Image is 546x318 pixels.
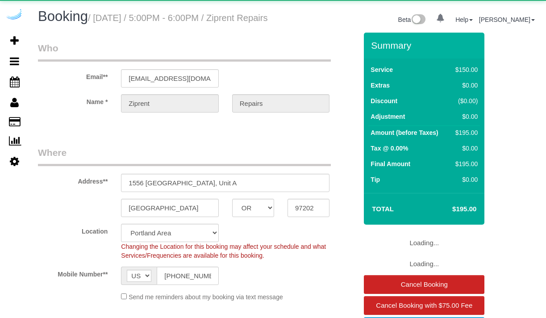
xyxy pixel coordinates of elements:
[364,275,484,294] a: Cancel Booking
[371,175,380,184] label: Tip
[452,112,478,121] div: $0.00
[411,14,425,26] img: New interface
[38,8,88,24] span: Booking
[425,205,476,213] h4: $195.00
[31,94,114,106] label: Name *
[371,81,390,90] label: Extras
[452,175,478,184] div: $0.00
[31,267,114,279] label: Mobile Number**
[121,94,218,113] input: First Name**
[452,81,478,90] div: $0.00
[452,159,478,168] div: $195.00
[376,301,472,309] span: Cancel Booking with $75.00 Fee
[371,159,410,168] label: Final Amount
[371,40,480,50] h3: Summary
[479,16,535,23] a: [PERSON_NAME]
[129,293,283,301] span: Send me reminders about my booking via text message
[398,16,426,23] a: Beta
[5,9,23,21] img: Automaid Logo
[371,65,393,74] label: Service
[372,205,394,213] strong: Total
[38,42,331,62] legend: Who
[38,146,331,166] legend: Where
[31,224,114,236] label: Location
[88,13,268,23] small: / [DATE] / 5:00PM - 6:00PM / Ziprent Repairs
[452,65,478,74] div: $150.00
[455,16,473,23] a: Help
[371,128,438,137] label: Amount (before Taxes)
[364,296,484,315] a: Cancel Booking with $75.00 Fee
[371,112,405,121] label: Adjustment
[121,243,326,259] span: Changing the Location for this booking may affect your schedule and what Services/Frequencies are...
[452,96,478,105] div: ($0.00)
[232,94,329,113] input: Last Name**
[452,128,478,137] div: $195.00
[371,144,408,153] label: Tax @ 0.00%
[288,199,329,217] input: Zip Code**
[371,96,397,105] label: Discount
[157,267,218,285] input: Mobile Number**
[452,144,478,153] div: $0.00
